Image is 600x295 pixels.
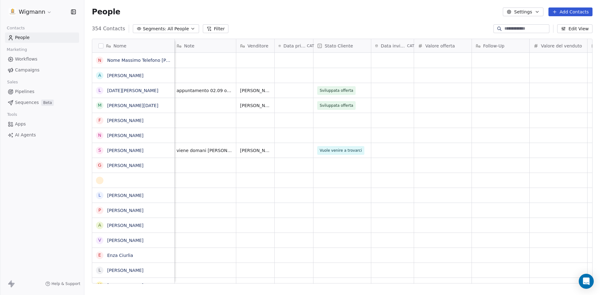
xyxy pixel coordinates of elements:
div: A [98,72,101,79]
div: Data primo contattoCAT [275,39,313,52]
div: V [98,237,101,243]
a: Nome Massimo Telefono [PHONE_NUMBER] Città Surbo Trattamento dati personali [PERSON_NAME] e prend... [107,58,514,63]
div: A [98,222,101,229]
span: Tools [4,110,20,119]
div: F [98,117,101,124]
span: Pipelines [15,88,34,95]
a: [PERSON_NAME] [107,148,143,153]
span: Data primo contatto [283,43,306,49]
span: Campaigns [15,67,39,73]
span: People [92,7,120,17]
button: Wigmann [7,7,53,17]
a: [PERSON_NAME] [107,193,143,198]
a: People [5,32,79,43]
a: [PERSON_NAME] [107,238,143,243]
span: Sequences [15,99,39,106]
span: Venditore [247,43,268,49]
a: Campaigns [5,65,79,75]
span: Apps [15,121,26,127]
a: Apps [5,119,79,129]
span: [PERSON_NAME] [240,102,271,109]
a: [PERSON_NAME] [107,133,143,138]
a: Enza Ciurlia [107,253,133,258]
span: Wigmann [19,8,45,16]
div: Nome [92,39,174,52]
div: Valore offerta [414,39,472,52]
img: 1630668995401.jpeg [9,8,16,16]
div: M [98,102,102,109]
span: Marketing [4,45,30,54]
div: M [98,282,102,288]
span: [PERSON_NAME] [240,147,271,154]
span: Help & Support [52,281,80,286]
a: Pipelines [5,86,79,97]
span: Valore offerta [425,43,455,49]
div: Venditore [236,39,274,52]
span: Sales [4,77,21,87]
span: [PERSON_NAME] [240,87,271,94]
span: 354 Contacts [92,25,125,32]
div: Data invio offertaCAT [371,39,414,52]
button: Settings [503,7,543,16]
a: [PERSON_NAME] [107,208,143,213]
div: G [98,162,102,169]
span: Segments: [143,26,166,32]
div: N [98,57,101,64]
span: CAT [307,43,314,48]
a: [PERSON_NAME] [107,268,143,273]
div: grid [92,53,175,284]
span: Note [184,43,194,49]
a: SequencesBeta [5,97,79,108]
div: P [98,207,101,214]
a: AI Agents [5,130,79,140]
div: L [98,267,101,273]
span: Follow-Up [483,43,504,49]
span: Vuole venire a trovarci [320,147,362,154]
button: Filter [203,24,229,33]
button: Add Contacts [548,7,592,16]
span: Beta [41,100,54,106]
a: Workflows [5,54,79,64]
div: Valore del venduto [530,39,587,52]
div: L [98,192,101,199]
div: Note [173,39,236,52]
span: AI Agents [15,132,36,138]
span: Nome [113,43,126,49]
span: appuntamento 02.09 ore 18 - in dubbio tra pvc e alluminio, ma piac molto legno alluminio [177,87,232,94]
div: L [98,87,101,94]
span: Valore del venduto [541,43,582,49]
div: S [98,147,101,154]
div: Follow-Up [472,39,529,52]
span: viene domani [PERSON_NAME] 3/9 alle 12.00 [177,147,232,154]
a: [DATE][PERSON_NAME] [107,88,158,93]
a: Help & Support [45,281,80,286]
a: [PERSON_NAME] [107,163,143,168]
div: E [98,252,101,258]
a: [PERSON_NAME] [107,223,143,228]
a: [PERSON_NAME][DATE] [107,103,158,108]
div: Stato Cliente [313,39,371,52]
a: [PERSON_NAME] [107,118,143,123]
span: CAT [407,43,414,48]
div: Open Intercom Messenger [579,274,594,289]
span: Workflows [15,56,37,62]
div: n [98,132,101,139]
span: People [15,34,30,41]
a: [PERSON_NAME] [107,73,143,78]
span: All People [167,26,189,32]
span: Data invio offerta [381,43,406,49]
span: Contacts [4,23,27,33]
span: Sviluppata offerta [320,87,353,94]
a: [PERSON_NAME] [107,283,143,288]
span: Stato Cliente [325,43,353,49]
button: Edit View [557,24,592,33]
span: Sviluppata offerta [320,102,353,109]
